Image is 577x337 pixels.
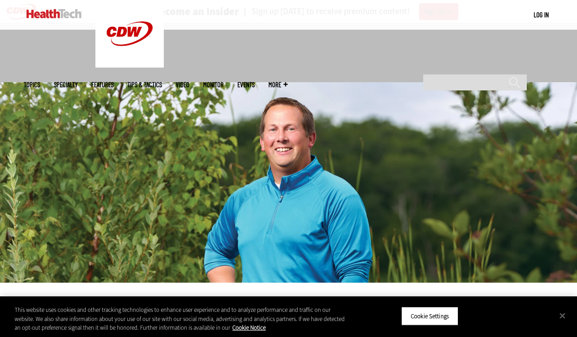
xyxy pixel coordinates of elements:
a: CDW [95,60,164,70]
div: This website uses cookies and other tracking technologies to enhance user experience and to analy... [15,305,346,332]
span: More [268,81,288,88]
a: Security [37,294,67,303]
a: Events [237,81,255,88]
a: Features [91,81,114,88]
span: Topics [24,81,40,88]
button: Cookie Settings [401,306,458,326]
div: User menu [534,10,549,20]
img: Home [26,9,82,18]
a: MonITor [203,81,224,88]
a: More information about your privacy [232,324,266,332]
span: Specialty [54,81,78,88]
a: Tips & Tactics [127,81,162,88]
button: Close [552,305,572,326]
a: Log in [534,11,549,19]
a: Video [176,81,189,88]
